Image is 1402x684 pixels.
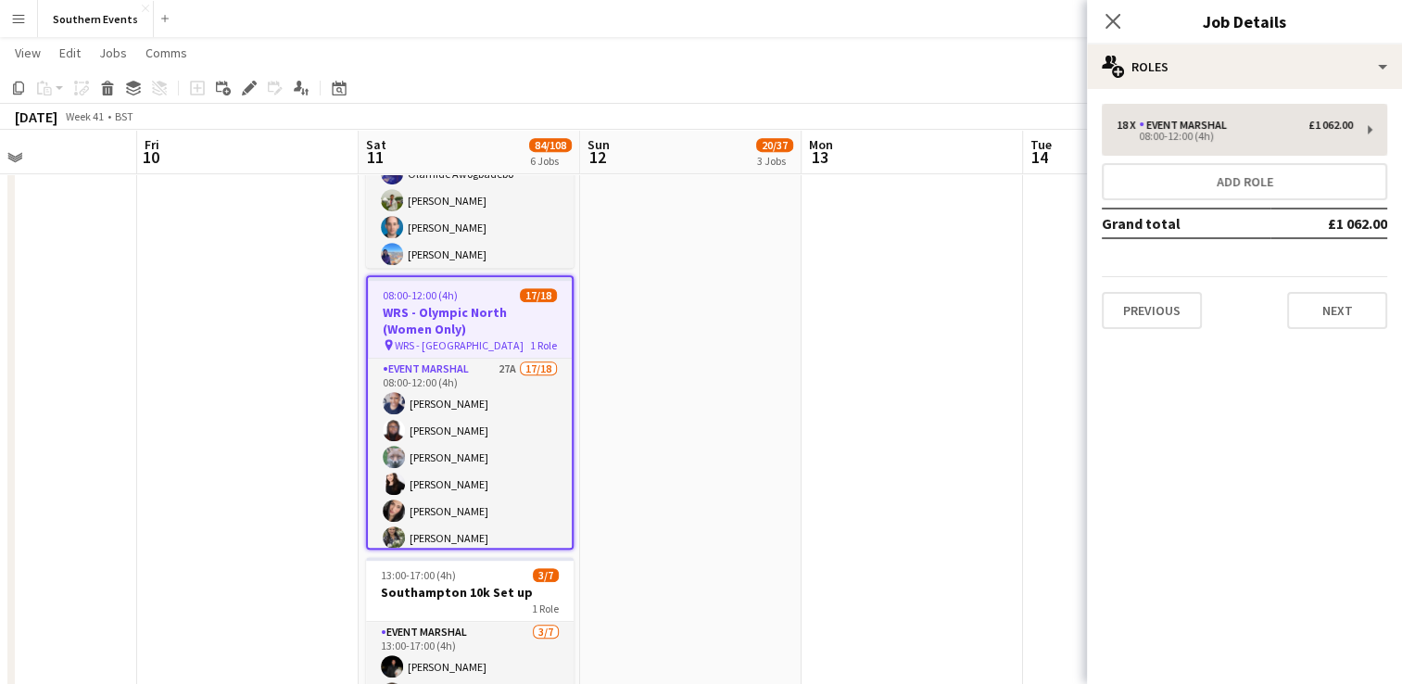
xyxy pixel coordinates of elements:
a: Comms [138,41,195,65]
span: 13 [806,146,833,168]
span: Mon [809,136,833,153]
span: 13:00-17:00 (4h) [381,568,456,582]
span: 17/18 [520,288,557,302]
app-job-card: 08:00-12:00 (4h)17/18WRS - Olympic North (Women Only) WRS - [GEOGRAPHIC_DATA]1 RoleEvent Marshal2... [366,275,574,550]
span: 84/108 [529,138,572,152]
div: Roles [1087,44,1402,89]
h3: Job Details [1087,9,1402,33]
div: 18 x [1117,119,1139,132]
span: Fri [145,136,159,153]
h3: Southampton 10k Set up [366,584,574,601]
button: Add role [1102,163,1387,200]
span: 14 [1028,146,1052,168]
div: 3 Jobs [757,154,792,168]
span: 20/37 [756,138,793,152]
div: 08:00-12:00 (4h) [1117,132,1353,141]
button: Southern Events [38,1,154,37]
button: Next [1287,292,1387,329]
span: View [15,44,41,61]
span: Edit [59,44,81,61]
span: Sat [366,136,386,153]
span: Tue [1030,136,1052,153]
span: 1 Role [532,602,559,615]
a: Jobs [92,41,134,65]
a: View [7,41,48,65]
span: Comms [145,44,187,61]
div: [DATE] [15,108,57,126]
span: 08:00-12:00 (4h) [383,288,458,302]
span: Jobs [99,44,127,61]
button: Previous [1102,292,1202,329]
td: £1 062.00 [1270,209,1387,238]
div: BST [115,109,133,123]
div: 6 Jobs [530,154,571,168]
h3: WRS - Olympic North (Women Only) [368,304,572,337]
div: Event Marshal [1139,119,1234,132]
td: Grand total [1102,209,1270,238]
span: 10 [142,146,159,168]
span: 11 [363,146,386,168]
span: 12 [585,146,610,168]
a: Edit [52,41,88,65]
div: £1 062.00 [1308,119,1353,132]
span: WRS - [GEOGRAPHIC_DATA] [395,338,524,352]
span: 1 Role [530,338,557,352]
span: Sun [587,136,610,153]
span: 3/7 [533,568,559,582]
span: Week 41 [61,109,107,123]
